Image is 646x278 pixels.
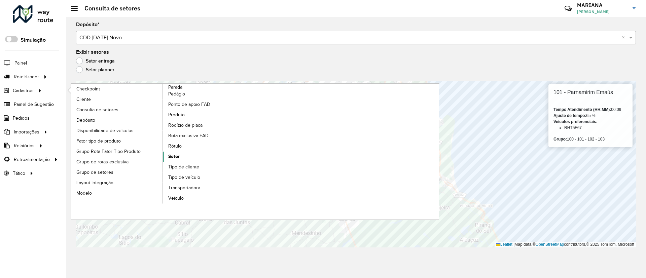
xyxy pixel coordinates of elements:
[168,101,210,108] span: Ponto de apoio FAD
[163,141,255,151] a: Rótulo
[14,101,54,108] span: Painel de Sugestão
[76,117,95,124] span: Depósito
[168,163,199,170] span: Tipo de cliente
[76,85,100,92] span: Checkpoint
[76,148,141,155] span: Grupo Rota Fator Tipo Produto
[76,66,114,73] label: Setor planner
[513,242,514,247] span: |
[561,1,575,16] a: Contato Rápido
[71,84,163,94] a: Checkpoint
[71,94,163,104] a: Cliente
[553,136,627,142] div: 100 - 101 - 102 - 103
[553,119,598,124] strong: Veículos preferenciais:
[14,73,39,80] span: Roteirizador
[71,125,163,135] a: Disponibilidade de veículos
[14,142,35,149] span: Relatórios
[21,36,46,44] label: Simulação
[71,136,163,146] a: Fator tipo de produto
[622,34,627,42] span: Clear all
[14,156,50,163] span: Retroalimentação
[168,195,184,202] span: Veículo
[71,177,163,188] a: Layout integração
[168,153,180,160] span: Setor
[76,21,100,29] label: Depósito
[71,115,163,125] a: Depósito
[163,162,255,172] a: Tipo de cliente
[163,131,255,141] a: Rota exclusiva FAD
[76,96,91,103] span: Cliente
[553,107,611,112] strong: Tempo Atendimento (HH:MM):
[14,128,39,135] span: Importações
[163,172,255,183] a: Tipo de veículo
[536,242,564,247] a: OpenStreetMap
[78,5,140,12] h2: Consulta de setores
[168,122,203,129] span: Rodízio de placa
[71,157,163,167] a: Grupo de rotas exclusiva
[553,113,586,118] strong: Ajuste de tempo:
[71,105,163,115] a: Consulta de setores
[76,179,113,186] span: Layout integração
[168,132,209,139] span: Rota exclusiva FAD
[76,190,92,197] span: Modelo
[163,110,255,120] a: Produto
[163,193,255,203] a: Veículo
[76,137,121,145] span: Fator tipo de produto
[76,106,118,113] span: Consulta de setores
[168,184,200,191] span: Transportadora
[564,125,627,131] li: RHT5F67
[168,90,185,97] span: Pedágio
[168,84,182,91] span: Parada
[495,242,636,247] div: Map data © contributors,© 2025 TomTom, Microsoft
[76,158,129,165] span: Grupo de rotas exclusiva
[168,174,200,181] span: Tipo de veículo
[553,137,567,142] strong: Grupo:
[14,59,27,67] span: Painel
[577,2,627,8] h3: MARIANA
[553,107,627,113] div: 00:09
[71,146,163,156] a: Grupo Rota Fator Tipo Produto
[163,100,255,110] a: Ponto de apoio FAD
[76,48,109,56] label: Exibir setores
[13,87,34,94] span: Cadastros
[553,113,627,119] div: 65 %
[71,167,163,177] a: Grupo de setores
[163,152,255,162] a: Setor
[553,89,627,95] h6: 101 - Parnamirim Emaús
[163,89,255,99] a: Pedágio
[577,9,627,15] span: [PERSON_NAME]
[163,183,255,193] a: Transportadora
[76,57,115,64] label: Setor entrega
[76,127,134,134] span: Disponibilidade de veículos
[71,188,163,198] a: Modelo
[76,169,113,176] span: Grupo de setores
[168,143,182,150] span: Rótulo
[13,170,25,177] span: Tático
[163,120,255,130] a: Rodízio de placa
[496,242,512,247] a: Leaflet
[71,84,255,204] a: Parada
[13,115,30,122] span: Pedidos
[168,111,185,118] span: Produto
